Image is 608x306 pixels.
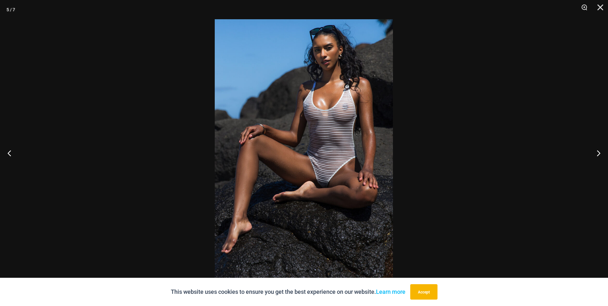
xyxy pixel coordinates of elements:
button: Next [584,137,608,169]
div: 5 / 7 [6,5,15,14]
a: Learn more [376,288,405,295]
p: This website uses cookies to ensure you get the best experience on our website. [171,287,405,297]
button: Accept [410,284,437,300]
img: Tide Lines White 845 One Piece Monokini 07 [215,19,393,287]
